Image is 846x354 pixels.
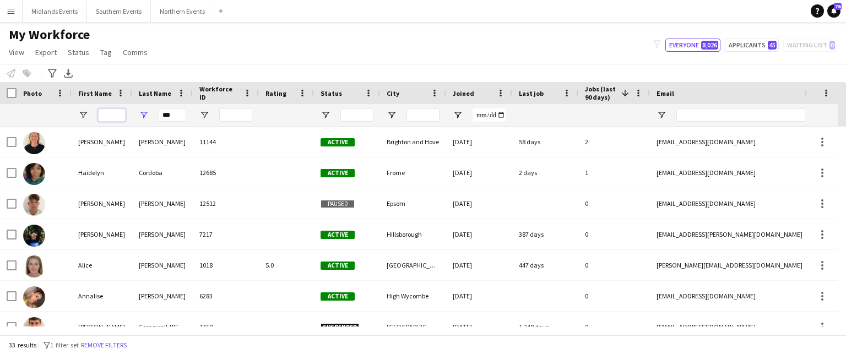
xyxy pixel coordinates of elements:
[9,47,24,57] span: View
[199,85,239,101] span: Workforce ID
[380,250,446,280] div: [GEOGRAPHIC_DATA]
[72,188,132,219] div: [PERSON_NAME]
[446,281,512,311] div: [DATE]
[446,188,512,219] div: [DATE]
[578,281,650,311] div: 0
[834,3,842,10] span: 76
[98,108,126,122] input: First Name Filter Input
[72,127,132,157] div: [PERSON_NAME]
[139,89,171,97] span: Last Name
[46,67,59,80] app-action-btn: Advanced filters
[139,110,149,120] button: Open Filter Menu
[199,110,209,120] button: Open Filter Menu
[23,194,45,216] img: Aidan Cormack
[578,250,650,280] div: 0
[578,219,650,249] div: 0
[380,188,446,219] div: Epsom
[31,45,61,59] a: Export
[321,292,355,301] span: Active
[193,219,259,249] div: 7217
[35,47,57,57] span: Export
[63,45,94,59] a: Status
[118,45,152,59] a: Comms
[512,250,578,280] div: 447 days
[321,89,342,97] span: Status
[259,250,314,280] div: 5.0
[50,341,79,349] span: 1 filter set
[380,157,446,188] div: Frome
[62,67,75,80] app-action-btn: Export XLSX
[585,85,617,101] span: Jobs (last 90 days)
[387,110,397,120] button: Open Filter Menu
[380,312,446,342] div: [GEOGRAPHIC_DATA]
[23,286,45,308] img: Annalise Cordner
[446,250,512,280] div: [DATE]
[665,39,720,52] button: Everyone8,026
[23,1,87,22] button: Midlands Events
[78,110,88,120] button: Open Filter Menu
[657,110,666,120] button: Open Filter Menu
[380,127,446,157] div: Brighton and Hove
[453,110,463,120] button: Open Filter Menu
[23,225,45,247] img: Alastair Corscadden
[446,127,512,157] div: [DATE]
[340,108,373,122] input: Status Filter Input
[321,110,330,120] button: Open Filter Menu
[23,89,42,97] span: Photo
[78,89,112,97] span: First Name
[321,231,355,239] span: Active
[23,163,45,185] img: Haidelyn Cordoba
[193,312,259,342] div: 1758
[123,47,148,57] span: Comms
[453,89,474,97] span: Joined
[321,138,355,146] span: Active
[68,47,89,57] span: Status
[321,200,355,208] span: Paused
[100,47,112,57] span: Tag
[578,127,650,157] div: 2
[193,157,259,188] div: 12685
[193,188,259,219] div: 12512
[321,323,359,331] span: Suspended
[265,89,286,97] span: Rating
[4,45,29,59] a: View
[725,39,779,52] button: Applicants45
[473,108,506,122] input: Joined Filter Input
[380,281,446,311] div: High Wycombe
[446,219,512,249] div: [DATE]
[132,127,193,157] div: [PERSON_NAME]
[512,127,578,157] div: 58 days
[321,169,355,177] span: Active
[446,157,512,188] div: [DATE]
[132,157,193,188] div: Cordoba
[193,127,259,157] div: 11144
[23,255,45,277] img: Alice McCormack
[23,132,45,154] img: Angela Corbett
[578,157,650,188] div: 1
[657,89,674,97] span: Email
[578,188,650,219] div: 0
[219,108,252,122] input: Workforce ID Filter Input
[151,1,214,22] button: Northern Events
[72,281,132,311] div: Annalise
[72,312,132,342] div: [PERSON_NAME]
[406,108,440,122] input: City Filter Input
[193,281,259,311] div: 6283
[79,339,129,351] button: Remove filters
[701,41,718,50] span: 8,026
[578,312,650,342] div: 0
[380,219,446,249] div: Hillsborough
[321,262,355,270] span: Active
[72,219,132,249] div: [PERSON_NAME]
[132,312,193,342] div: Cornewall-[PERSON_NAME]
[132,219,193,249] div: [PERSON_NAME]
[446,312,512,342] div: [DATE]
[132,281,193,311] div: [PERSON_NAME]
[768,41,777,50] span: 45
[87,1,151,22] button: Southern Events
[193,250,259,280] div: 1018
[72,157,132,188] div: Haidelyn
[519,89,544,97] span: Last job
[512,157,578,188] div: 2 days
[827,4,840,18] a: 76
